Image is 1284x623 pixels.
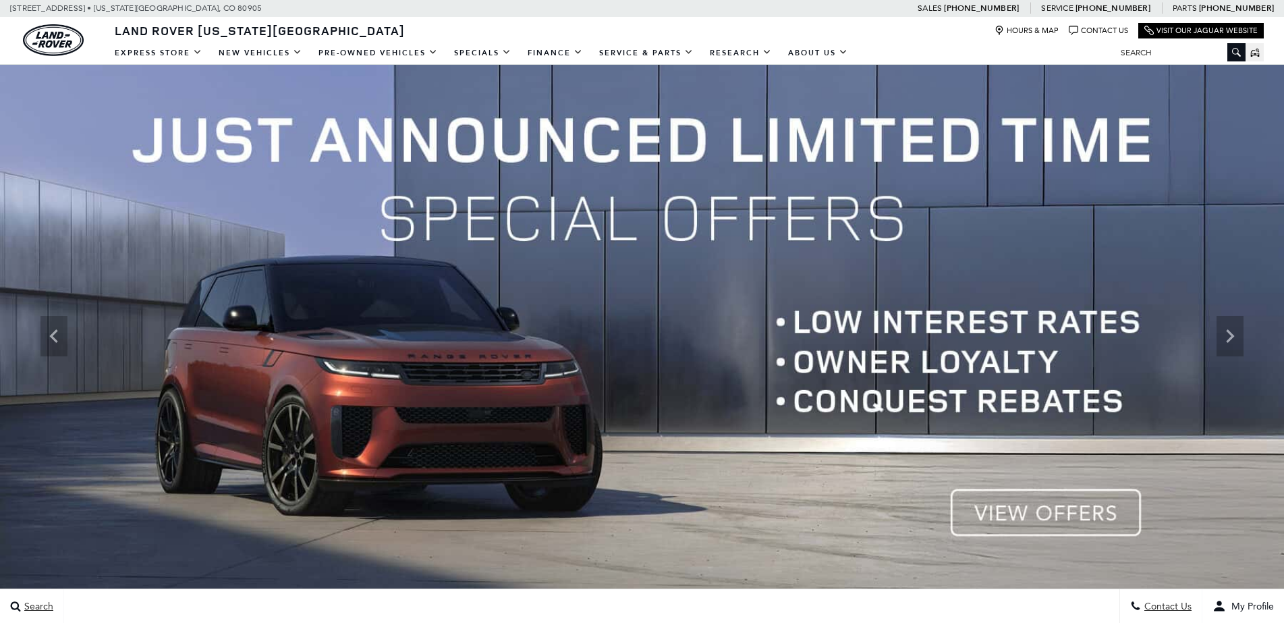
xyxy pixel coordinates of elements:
span: Parts [1173,3,1197,13]
span: Sales [918,3,942,13]
a: Specials [446,41,520,65]
span: Service [1041,3,1073,13]
a: Service & Parts [591,41,702,65]
nav: Main Navigation [107,41,856,65]
a: Research [702,41,780,65]
a: Finance [520,41,591,65]
button: user-profile-menu [1202,589,1284,623]
a: land-rover [23,24,84,56]
a: [PHONE_NUMBER] [944,3,1019,13]
a: Contact Us [1069,26,1128,36]
a: New Vehicles [211,41,310,65]
span: Land Rover [US_STATE][GEOGRAPHIC_DATA] [115,22,405,38]
span: Contact Us [1141,601,1192,612]
input: Search [1111,45,1246,61]
span: Search [21,601,53,612]
a: [STREET_ADDRESS] • [US_STATE][GEOGRAPHIC_DATA], CO 80905 [10,3,262,13]
a: [PHONE_NUMBER] [1199,3,1274,13]
a: EXPRESS STORE [107,41,211,65]
a: Visit Our Jaguar Website [1144,26,1258,36]
a: [PHONE_NUMBER] [1076,3,1150,13]
a: About Us [780,41,856,65]
span: My Profile [1226,601,1274,612]
img: Land Rover [23,24,84,56]
a: Pre-Owned Vehicles [310,41,446,65]
a: Land Rover [US_STATE][GEOGRAPHIC_DATA] [107,22,413,38]
a: Hours & Map [995,26,1059,36]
